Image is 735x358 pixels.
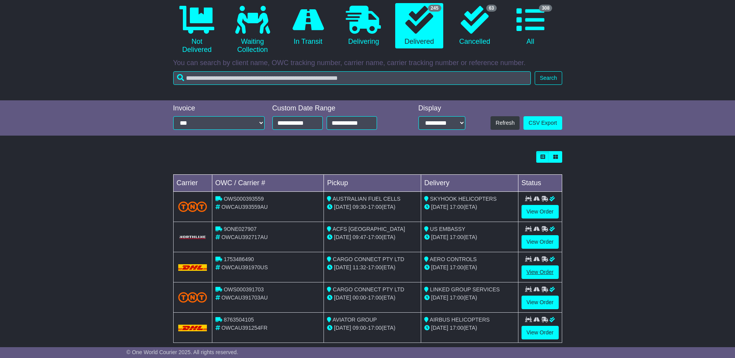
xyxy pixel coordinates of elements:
[450,325,463,331] span: 17:00
[178,235,207,239] img: GetCarrierServiceLogo
[518,175,562,192] td: Status
[224,286,264,293] span: OWS000391703
[327,263,418,272] div: - (ETA)
[368,204,382,210] span: 17:00
[491,116,520,130] button: Refresh
[353,234,366,240] span: 09:47
[173,175,212,192] td: Carrier
[173,59,562,67] p: You can search by client name, OWC tracking number, carrier name, carrier tracking number or refe...
[424,263,515,272] div: (ETA)
[424,294,515,302] div: (ETA)
[353,264,366,270] span: 11:32
[221,264,268,270] span: OWCAU391970US
[333,286,404,293] span: CARGO CONNECT PTY LTD
[221,234,268,240] span: OWCAU392717AU
[224,196,264,202] span: OWS000393559
[178,292,207,303] img: TNT_Domestic.png
[522,205,559,219] a: View Order
[327,203,418,211] div: - (ETA)
[431,264,448,270] span: [DATE]
[126,349,238,355] span: © One World Courier 2025. All rights reserved.
[431,325,448,331] span: [DATE]
[327,324,418,332] div: - (ETA)
[368,264,382,270] span: 17:00
[486,5,497,12] span: 63
[221,294,268,301] span: OWCAU391703AU
[224,256,254,262] span: 1753486490
[431,234,448,240] span: [DATE]
[430,286,500,293] span: LINKED GROUP SERVICES
[178,264,207,270] img: DHL.png
[421,175,518,192] td: Delivery
[506,3,554,49] a: 308 All
[327,233,418,241] div: - (ETA)
[334,234,351,240] span: [DATE]
[324,175,421,192] td: Pickup
[332,317,377,323] span: AVIATOR GROUP
[424,203,515,211] div: (ETA)
[418,104,465,113] div: Display
[334,264,351,270] span: [DATE]
[224,317,254,323] span: 8763504105
[522,265,559,279] a: View Order
[450,204,463,210] span: 17:00
[178,325,207,331] img: DHL.png
[334,294,351,301] span: [DATE]
[450,264,463,270] span: 17:00
[353,325,366,331] span: 09:00
[368,234,382,240] span: 17:00
[332,226,405,232] span: ACFS [GEOGRAPHIC_DATA]
[522,326,559,339] a: View Order
[428,5,441,12] span: 245
[368,325,382,331] span: 17:00
[224,226,256,232] span: 9ONE027907
[173,104,265,113] div: Invoice
[395,3,443,49] a: 245 Delivered
[272,104,397,113] div: Custom Date Range
[450,234,463,240] span: 17:00
[535,71,562,85] button: Search
[212,175,324,192] td: OWC / Carrier #
[451,3,499,49] a: 63 Cancelled
[424,233,515,241] div: (ETA)
[340,3,387,49] a: Delivering
[353,294,366,301] span: 00:00
[333,256,404,262] span: CARGO CONNECT PTY LTD
[430,196,497,202] span: SKYHOOK HELICOPTERS
[431,294,448,301] span: [DATE]
[368,294,382,301] span: 17:00
[523,116,562,130] a: CSV Export
[173,3,221,57] a: Not Delivered
[430,226,465,232] span: US EMBASSY
[334,204,351,210] span: [DATE]
[539,5,552,12] span: 308
[353,204,366,210] span: 09:30
[522,296,559,309] a: View Order
[334,325,351,331] span: [DATE]
[221,325,267,331] span: OWCAU391254FR
[430,256,477,262] span: AERO CONTROLS
[430,317,490,323] span: AIRBUS HELICOPTERS
[332,196,400,202] span: AUSTRALIAN FUEL CELLS
[327,294,418,302] div: - (ETA)
[522,235,559,249] a: View Order
[229,3,276,57] a: Waiting Collection
[431,204,448,210] span: [DATE]
[450,294,463,301] span: 17:00
[284,3,332,49] a: In Transit
[424,324,515,332] div: (ETA)
[178,201,207,212] img: TNT_Domestic.png
[221,204,268,210] span: OWCAU393559AU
